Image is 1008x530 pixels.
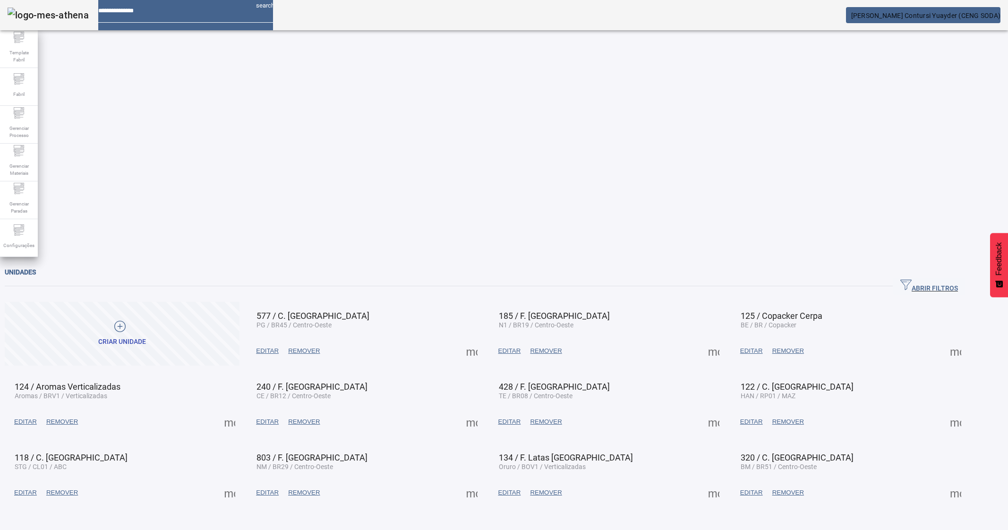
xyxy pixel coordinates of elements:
span: 124 / Aromas Verticalizadas [15,382,120,392]
span: [PERSON_NAME] Contursi Yuayder (CENG SODA) [851,12,1001,19]
span: Aromas / BRV1 / Verticalizadas [15,392,107,400]
button: EDITAR [9,484,42,501]
button: EDITAR [494,342,526,359]
button: REMOVER [525,342,566,359]
span: CE / BR12 / Centro-Oeste [256,392,331,400]
button: REMOVER [525,413,566,430]
button: REMOVER [42,484,83,501]
button: Mais [705,342,722,359]
span: REMOVER [288,346,320,356]
span: 320 / C. [GEOGRAPHIC_DATA] [741,453,854,462]
span: BE / BR / Copacker [741,321,796,329]
span: Oruro / BOV1 / Verticalizadas [499,463,586,470]
span: REMOVER [46,417,78,427]
button: EDITAR [494,484,526,501]
button: Mais [221,413,238,430]
button: Mais [947,484,964,501]
span: BM / BR51 / Centro-Oeste [741,463,817,470]
span: 428 / F. [GEOGRAPHIC_DATA] [499,382,610,392]
div: Criar unidade [98,337,146,347]
span: REMOVER [288,417,320,427]
button: REMOVER [283,413,325,430]
span: REMOVER [530,417,562,427]
span: 122 / C. [GEOGRAPHIC_DATA] [741,382,854,392]
button: Mais [463,484,480,501]
span: Gerenciar Materiais [5,160,33,180]
span: REMOVER [772,488,804,497]
button: EDITAR [251,342,283,359]
button: Mais [705,413,722,430]
button: Criar unidade [5,302,239,366]
span: EDITAR [740,488,763,497]
span: 185 / F. [GEOGRAPHIC_DATA] [499,311,610,321]
button: Mais [947,413,964,430]
button: Mais [947,342,964,359]
span: EDITAR [740,417,763,427]
span: 125 / Copacker Cerpa [741,311,822,321]
button: REMOVER [42,413,83,430]
span: EDITAR [498,417,521,427]
span: REMOVER [772,417,804,427]
span: EDITAR [256,417,279,427]
button: REMOVER [768,413,809,430]
button: REMOVER [768,484,809,501]
span: Gerenciar Processo [5,122,33,142]
span: Unidades [5,268,36,276]
button: EDITAR [251,484,283,501]
button: EDITAR [735,484,768,501]
button: REMOVER [283,342,325,359]
button: ABRIR FILTROS [893,278,965,295]
span: REMOVER [288,488,320,497]
span: 240 / F. [GEOGRAPHIC_DATA] [256,382,367,392]
button: Mais [221,484,238,501]
button: Feedback - Mostrar pesquisa [990,233,1008,297]
span: HAN / RP01 / MAZ [741,392,795,400]
span: EDITAR [14,417,37,427]
span: NM / BR29 / Centro-Oeste [256,463,333,470]
span: EDITAR [498,488,521,497]
span: EDITAR [498,346,521,356]
span: EDITAR [14,488,37,497]
span: TE / BR08 / Centro-Oeste [499,392,572,400]
span: 577 / C. [GEOGRAPHIC_DATA] [256,311,369,321]
button: EDITAR [494,413,526,430]
button: EDITAR [251,413,283,430]
span: EDITAR [256,346,279,356]
span: REMOVER [530,346,562,356]
button: Mais [463,413,480,430]
span: Template Fabril [5,46,33,66]
button: EDITAR [735,413,768,430]
span: ABRIR FILTROS [900,279,958,293]
span: EDITAR [740,346,763,356]
button: EDITAR [735,342,768,359]
span: EDITAR [256,488,279,497]
button: Mais [463,342,480,359]
span: PG / BR45 / Centro-Oeste [256,321,332,329]
button: EDITAR [9,413,42,430]
span: REMOVER [46,488,78,497]
span: 134 / F. Latas [GEOGRAPHIC_DATA] [499,453,633,462]
span: Gerenciar Paradas [5,197,33,217]
span: Feedback [995,242,1003,275]
button: REMOVER [525,484,566,501]
span: STG / CL01 / ABC [15,463,67,470]
span: REMOVER [530,488,562,497]
span: Fabril [10,88,27,101]
span: 118 / C. [GEOGRAPHIC_DATA] [15,453,128,462]
img: logo-mes-athena [8,8,89,23]
span: N1 / BR19 / Centro-Oeste [499,321,573,329]
span: REMOVER [772,346,804,356]
button: REMOVER [768,342,809,359]
span: Configurações [0,239,37,252]
button: Mais [705,484,722,501]
span: 803 / F. [GEOGRAPHIC_DATA] [256,453,367,462]
button: REMOVER [283,484,325,501]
